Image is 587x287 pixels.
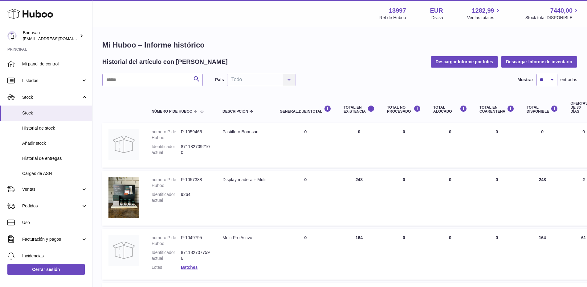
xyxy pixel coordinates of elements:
[381,123,427,168] td: 0
[22,186,81,192] span: Ventas
[430,6,443,15] strong: EUR
[222,235,267,241] div: Multi Pro Activo
[215,77,224,83] label: País
[22,94,81,100] span: Stock
[525,6,580,21] a: 7440,00 Stock total DISPONIBLE
[181,250,210,261] dd: 8711827077596
[152,144,181,156] dt: Identificador actual
[222,177,267,183] div: Display madera + Multi
[337,123,381,168] td: 0
[23,30,78,42] div: Bonusan
[181,265,198,270] a: Batches
[431,15,443,21] div: Divisa
[337,229,381,279] td: 164
[496,129,498,134] span: 0
[102,40,577,50] h1: Mi Huboo – Informe histórico
[387,105,421,114] div: Total NO PROCESADO
[22,171,88,177] span: Cargas de ASN
[467,6,501,21] a: 1282,99 Ventas totales
[520,171,564,226] td: 248
[379,15,406,21] div: Ref de Huboo
[344,105,375,114] div: Total en EXISTENCIA
[102,58,228,66] h2: Historial del artículo con [PERSON_NAME]
[22,253,88,259] span: Incidencias
[520,123,564,168] td: 0
[274,229,337,279] td: 0
[152,235,181,247] dt: número P de Huboo
[433,105,467,114] div: Total ALOCADO
[381,171,427,226] td: 0
[427,171,473,226] td: 0
[22,236,81,242] span: Facturación y pagos
[152,177,181,189] dt: número P de Huboo
[22,203,81,209] span: Pedidos
[181,129,210,141] dd: P-1059465
[222,129,267,135] div: Pastillero Bonusan
[527,105,558,114] div: Total DISPONIBLE
[22,125,88,131] span: Historial de stock
[561,77,577,83] span: entradas
[181,235,210,247] dd: P-1049795
[22,78,81,84] span: Listados
[280,105,331,114] div: general.dueInTotal
[181,192,210,203] dd: 9264
[152,264,181,270] dt: Lotes
[550,6,573,15] span: 7440,00
[525,15,580,21] span: Stock total DISPONIBLE
[152,192,181,203] dt: Identificador actual
[7,31,17,40] img: info@bonusan.es
[427,229,473,279] td: 0
[274,171,337,226] td: 0
[496,235,498,240] span: 0
[472,6,494,15] span: 1282,99
[108,177,139,218] img: product image
[181,144,210,156] dd: 8711827092100
[427,123,473,168] td: 0
[222,110,248,114] span: Descripción
[22,61,88,67] span: Mi panel de control
[23,36,91,41] span: [EMAIL_ADDRESS][DOMAIN_NAME]
[467,15,501,21] span: Ventas totales
[496,177,498,182] span: 0
[520,229,564,279] td: 164
[431,56,498,67] button: Descargar Informe por lotes
[22,140,88,146] span: Añadir stock
[108,235,139,266] img: product image
[108,129,139,160] img: product image
[152,250,181,261] dt: Identificador actual
[152,129,181,141] dt: número P de Huboo
[517,77,533,83] label: Mostrar
[181,177,210,189] dd: P-1057388
[479,105,514,114] div: Total en CUARENTENA
[381,229,427,279] td: 0
[22,156,88,161] span: Historial de entregas
[501,56,577,67] button: Descargar Informe de inventario
[22,110,88,116] span: Stock
[274,123,337,168] td: 0
[389,6,406,15] strong: 13997
[337,171,381,226] td: 248
[7,264,85,275] a: Cerrar sesión
[22,220,88,226] span: Uso
[152,110,192,114] span: número P de Huboo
